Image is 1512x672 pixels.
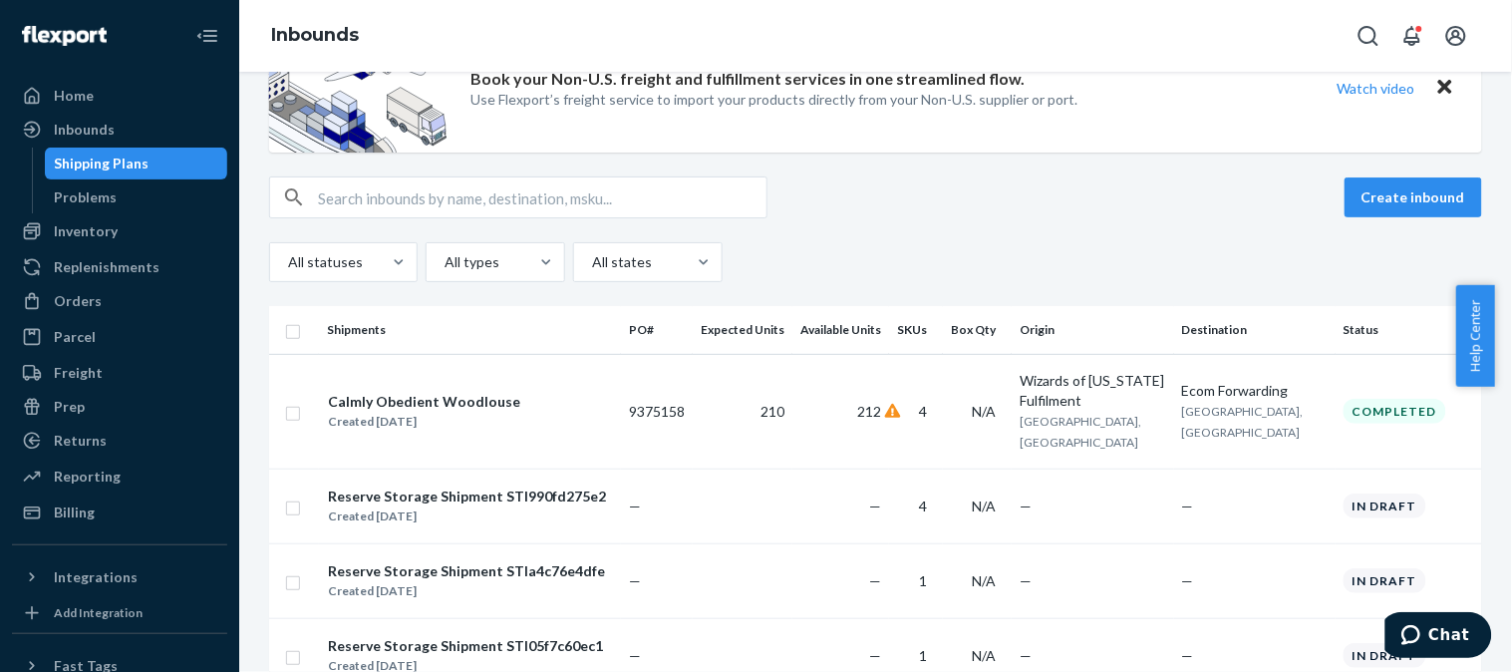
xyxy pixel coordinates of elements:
[54,467,121,487] div: Reporting
[328,561,605,581] div: Reserve Storage Shipment STIa4c76e4dfe
[621,354,693,469] td: 9375158
[1182,404,1304,440] span: [GEOGRAPHIC_DATA], [GEOGRAPHIC_DATA]
[760,403,784,420] span: 210
[328,636,603,656] div: Reserve Storage Shipment STI05f7c60ec1
[12,601,227,625] a: Add Integration
[792,306,889,354] th: Available Units
[187,16,227,56] button: Close Navigation
[328,412,520,432] div: Created [DATE]
[318,177,766,217] input: Search inbounds by name, destination, msku...
[1020,572,1032,589] span: —
[1020,414,1141,450] span: [GEOGRAPHIC_DATA], [GEOGRAPHIC_DATA]
[621,306,693,354] th: PO#
[1344,643,1426,668] div: In draft
[54,221,118,241] div: Inventory
[54,120,115,140] div: Inbounds
[629,647,641,664] span: —
[286,252,288,272] input: All statuses
[972,498,996,514] span: N/A
[919,572,927,589] span: 1
[471,90,1078,110] p: Use Flexport’s freight service to import your products directly from your Non-U.S. supplier or port.
[869,498,881,514] span: —
[693,306,792,354] th: Expected Units
[1344,399,1446,424] div: Completed
[12,321,227,353] a: Parcel
[22,26,107,46] img: Flexport logo
[12,285,227,317] a: Orders
[54,604,143,621] div: Add Integration
[1020,647,1032,664] span: —
[54,567,138,587] div: Integrations
[972,647,996,664] span: N/A
[1344,494,1426,518] div: In draft
[1182,498,1194,514] span: —
[629,498,641,514] span: —
[54,397,85,417] div: Prep
[12,251,227,283] a: Replenishments
[54,257,159,277] div: Replenishments
[972,403,996,420] span: N/A
[889,306,943,354] th: SKUs
[12,425,227,457] a: Returns
[328,506,606,526] div: Created [DATE]
[943,306,1012,354] th: Box Qty
[54,86,94,106] div: Home
[328,392,520,412] div: Calmly Obedient Woodlouse
[45,148,228,179] a: Shipping Plans
[629,572,641,589] span: —
[1392,16,1432,56] button: Open notifications
[919,498,927,514] span: 4
[54,327,96,347] div: Parcel
[972,572,996,589] span: N/A
[1182,381,1328,401] div: Ecom Forwarding
[1174,306,1336,354] th: Destination
[328,487,606,506] div: Reserve Storage Shipment STI990fd275e2
[45,181,228,213] a: Problems
[1385,612,1492,662] iframe: Ouvre un widget dans lequel vous pouvez chatter avec l’un de nos agents
[869,572,881,589] span: —
[1012,306,1173,354] th: Origin
[54,291,102,311] div: Orders
[12,391,227,423] a: Prep
[1349,16,1388,56] button: Open Search Box
[54,431,107,451] div: Returns
[12,215,227,247] a: Inventory
[319,306,621,354] th: Shipments
[1020,371,1165,411] div: Wizards of [US_STATE] Fulfilment
[12,497,227,528] a: Billing
[1336,306,1482,354] th: Status
[919,403,927,420] span: 4
[12,561,227,593] button: Integrations
[1345,177,1482,217] button: Create inbound
[54,363,103,383] div: Freight
[869,647,881,664] span: —
[1344,568,1426,593] div: In draft
[12,461,227,493] a: Reporting
[443,252,445,272] input: All types
[1436,16,1476,56] button: Open account menu
[255,7,375,65] ol: breadcrumbs
[1325,74,1428,103] button: Watch video
[1182,572,1194,589] span: —
[919,647,927,664] span: 1
[1432,74,1458,103] button: Close
[54,503,95,522] div: Billing
[12,357,227,389] a: Freight
[271,24,359,46] a: Inbounds
[471,68,1026,91] p: Book your Non-U.S. freight and fulfillment services in one streamlined flow.
[1456,285,1495,387] button: Help Center
[328,581,605,601] div: Created [DATE]
[12,114,227,146] a: Inbounds
[590,252,592,272] input: All states
[12,80,227,112] a: Home
[55,187,118,207] div: Problems
[1020,498,1032,514] span: —
[857,403,881,420] span: 212
[1182,647,1194,664] span: —
[55,154,150,173] div: Shipping Plans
